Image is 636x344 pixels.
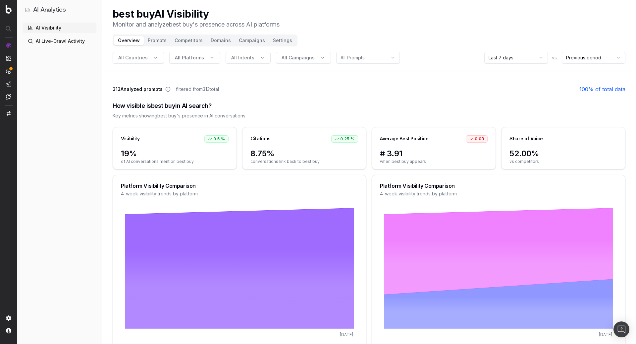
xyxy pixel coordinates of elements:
img: Studio [6,81,11,87]
div: Platform Visibility Comparison [380,183,617,188]
a: 100% of total data [579,85,625,93]
h1: best buy AI Visibility [113,8,280,20]
span: vs competitors [509,159,617,164]
span: 52.00% [509,148,617,159]
span: All Intents [231,54,254,61]
button: AI Analytics [25,5,94,15]
span: vs. [552,54,558,61]
span: 8.75% [250,148,358,159]
div: Key metrics showing best buy 's presence in AI conversations [113,112,625,119]
tspan: [DATE] [599,332,612,337]
button: Domains [207,36,235,45]
div: Average Best Position [380,135,429,142]
span: 313 Analyzed prompts [113,86,163,93]
img: Setting [6,315,11,321]
span: All Campaigns [282,54,315,61]
span: # 3.91 [380,148,488,159]
img: Switch project [7,111,11,116]
img: Analytics [6,43,11,48]
span: % [221,136,225,142]
span: filtered from 313 total [176,86,219,93]
div: Share of Voice [509,135,543,142]
img: Intelligence [6,55,11,61]
span: 19% [121,148,229,159]
div: Open Intercom Messenger [613,321,629,337]
span: All Countries [118,54,148,61]
img: My account [6,328,11,333]
span: when best buy appears [380,159,488,164]
img: Activation [6,68,11,74]
tspan: [DATE] [340,332,353,337]
span: conversations link back to best buy [250,159,358,164]
div: 4-week visibility trends by platform [380,190,617,197]
div: 0.25 [331,135,358,143]
div: 0.03 [466,135,488,143]
button: Settings [269,36,296,45]
h1: AI Analytics [33,5,66,15]
button: Competitors [171,36,207,45]
span: All Platforms [175,54,204,61]
div: Platform Visibility Comparison [121,183,358,188]
button: Overview [114,36,144,45]
a: AI Visibility [23,23,96,33]
a: AI Live-Crawl Activity [23,36,96,46]
p: Monitor and analyze best buy 's presence across AI platforms [113,20,280,29]
div: How visible is best buy in AI search? [113,101,625,110]
div: Citations [250,135,271,142]
img: Botify logo [6,5,12,14]
button: Prompts [144,36,171,45]
span: of AI conversations mention best buy [121,159,229,164]
div: 4-week visibility trends by platform [121,190,358,197]
button: Campaigns [235,36,269,45]
span: % [350,136,354,142]
div: Visibility [121,135,140,142]
img: Assist [6,94,11,100]
div: 0.5 [204,135,229,143]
